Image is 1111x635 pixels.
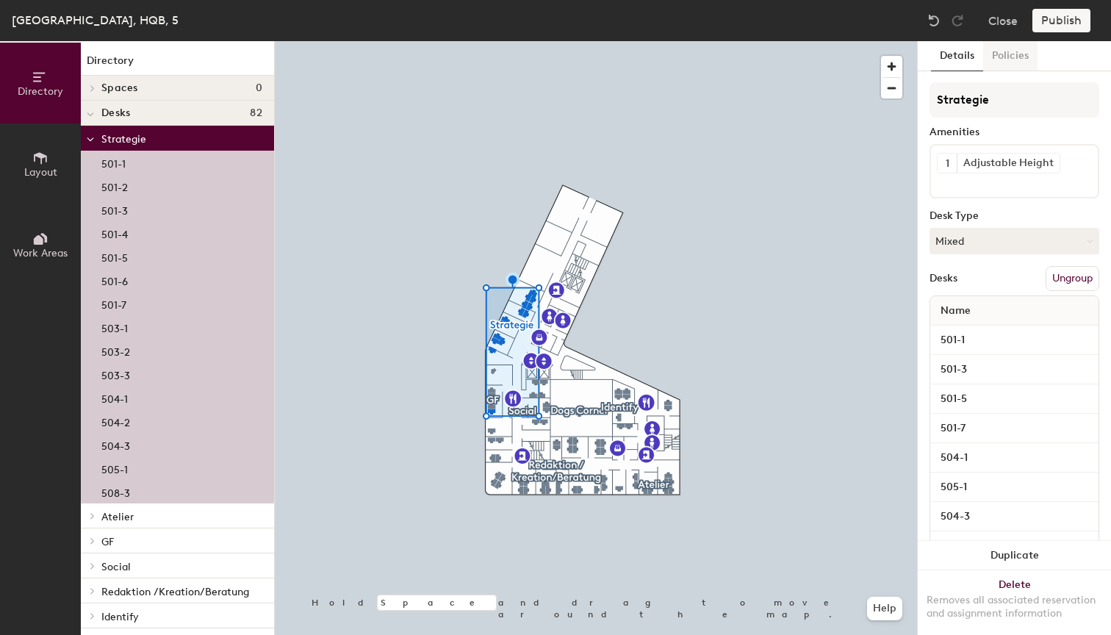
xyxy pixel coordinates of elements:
[81,53,274,76] h1: Directory
[101,342,130,359] p: 503-2
[938,154,957,173] button: 1
[101,201,128,218] p: 501-3
[930,228,1099,254] button: Mixed
[101,133,146,146] span: Strategie
[931,41,983,71] button: Details
[957,154,1060,173] div: Adjustable Height
[933,389,1096,409] input: Unnamed desk
[101,389,128,406] p: 504-1
[988,9,1018,32] button: Close
[101,511,134,523] span: Atelier
[867,597,902,620] button: Help
[101,82,138,94] span: Spaces
[930,210,1099,222] div: Desk Type
[101,154,126,171] p: 501-1
[101,483,130,500] p: 508-3
[101,365,130,382] p: 503-3
[101,536,114,548] span: GF
[933,448,1096,468] input: Unnamed desk
[933,359,1096,380] input: Unnamed desk
[13,247,68,259] span: Work Areas
[12,11,179,29] div: [GEOGRAPHIC_DATA], HQB, 5
[24,166,57,179] span: Layout
[101,177,128,194] p: 501-2
[918,570,1111,635] button: DeleteRemoves all associated reservation and assignment information
[946,156,949,171] span: 1
[927,13,941,28] img: Undo
[933,506,1096,527] input: Unnamed desk
[933,536,1096,556] input: Unnamed desk
[101,459,128,476] p: 505-1
[983,41,1038,71] button: Policies
[101,412,130,429] p: 504-2
[101,611,139,623] span: Identify
[1046,266,1099,291] button: Ungroup
[933,477,1096,498] input: Unnamed desk
[101,107,130,119] span: Desks
[101,318,128,335] p: 503-1
[101,295,126,312] p: 501-7
[933,330,1096,351] input: Unnamed desk
[101,248,128,265] p: 501-5
[101,271,128,288] p: 501-6
[930,126,1099,138] div: Amenities
[250,107,262,119] span: 82
[927,594,1102,620] div: Removes all associated reservation and assignment information
[101,436,130,453] p: 504-3
[933,298,978,324] span: Name
[930,273,957,284] div: Desks
[101,224,128,241] p: 501-4
[918,541,1111,570] button: Duplicate
[933,418,1096,439] input: Unnamed desk
[950,13,965,28] img: Redo
[101,586,249,598] span: Redaktion /Kreation/Beratung
[256,82,262,94] span: 0
[101,561,131,573] span: Social
[18,85,63,98] span: Directory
